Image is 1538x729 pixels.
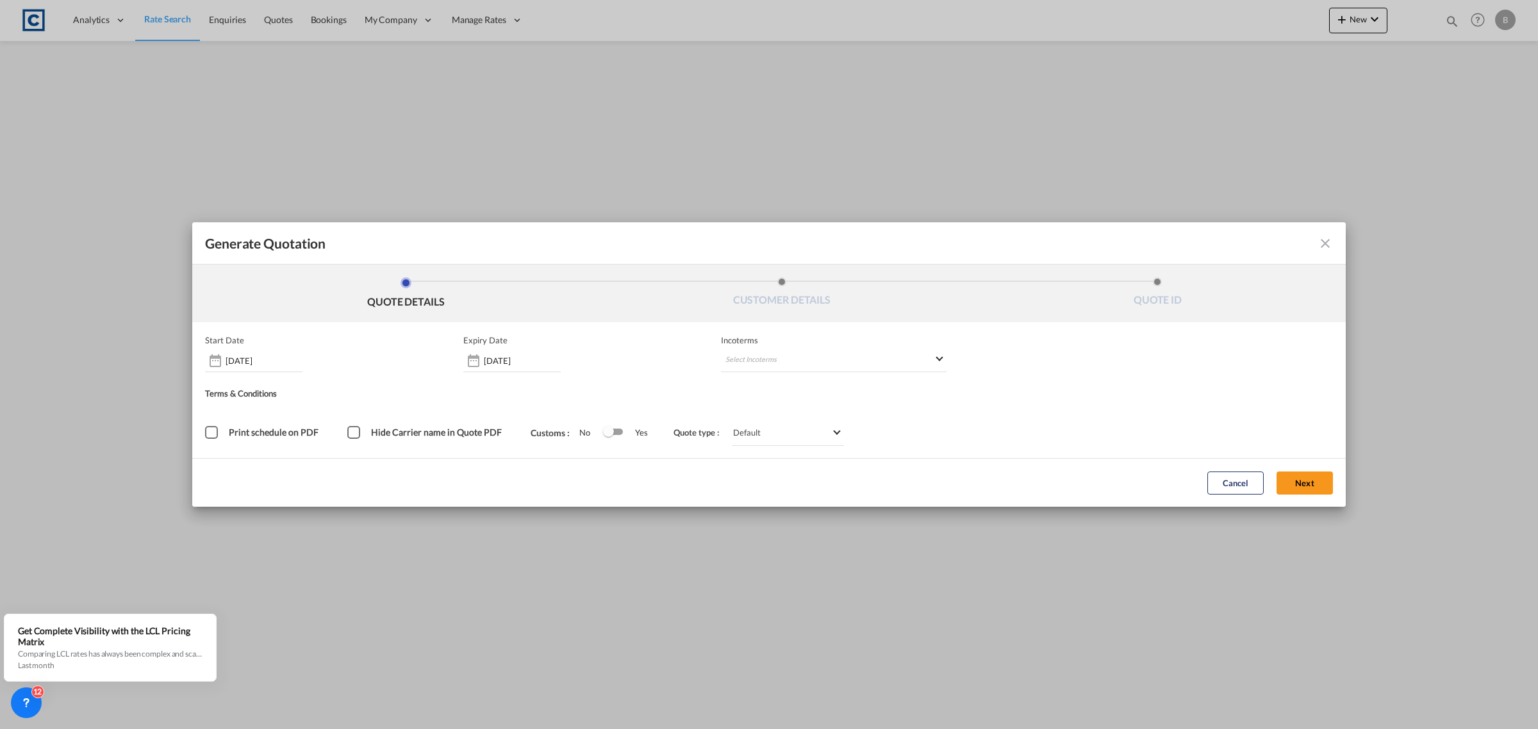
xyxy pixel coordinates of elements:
[1277,471,1333,495] button: Next
[192,222,1346,507] md-dialog: Generate QuotationQUOTE ...
[733,427,761,438] div: Default
[970,277,1346,312] li: QUOTE ID
[205,426,322,439] md-checkbox: Print schedule on PDF
[1207,471,1264,495] button: Cancel
[1318,236,1333,251] md-icon: icon-close fg-AAA8AD cursor m-0
[218,277,594,312] li: QUOTE DETAILS
[721,335,947,345] span: Incoterms
[205,335,244,345] p: Start Date
[579,427,603,438] span: No
[463,335,508,345] p: Expiry Date
[531,427,579,438] span: Customs :
[674,427,729,438] span: Quote type :
[603,423,622,442] md-switch: Switch 1
[205,235,326,252] span: Generate Quotation
[205,388,769,404] div: Terms & Conditions
[721,349,947,372] md-select: Select Incoterms
[484,356,561,366] input: Expiry date
[347,426,505,439] md-checkbox: Hide Carrier name in Quote PDF
[594,277,970,312] li: CUSTOMER DETAILS
[226,356,302,366] input: Start date
[229,427,318,438] span: Print schedule on PDF
[371,427,502,438] span: Hide Carrier name in Quote PDF
[622,427,648,438] span: Yes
